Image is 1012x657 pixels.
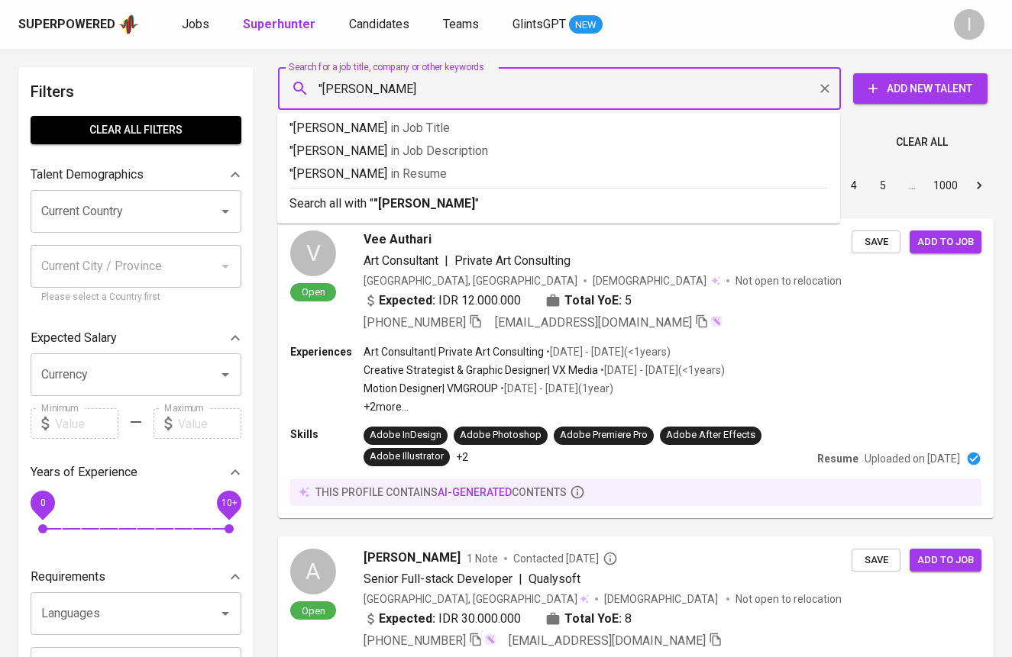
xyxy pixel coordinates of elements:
span: 1 Note [467,551,498,566]
span: in Resume [390,166,447,181]
input: Value [55,408,118,439]
button: Add to job [910,549,981,572]
span: NEW [569,18,603,33]
button: Clear [814,78,836,99]
span: [PHONE_NUMBER] [364,315,466,330]
p: Talent Demographics [31,166,144,184]
span: Vee Authari [364,230,432,249]
nav: pagination navigation [723,173,994,198]
div: A [290,549,336,594]
div: Adobe Photoshop [460,428,542,443]
p: Resume [817,451,858,466]
p: • [DATE] - [DATE] ( <1 years ) [598,362,725,378]
p: +2 [456,449,468,465]
div: Requirements [31,562,241,592]
div: … [900,178,924,193]
span: Private Art Consulting [454,253,571,268]
b: "[PERSON_NAME] [373,196,475,211]
div: V [290,230,336,276]
span: Add to job [917,552,974,569]
button: Go to page 1000 [929,173,962,198]
a: VOpenVee AuthariArt Consultant|Private Art Consulting[GEOGRAPHIC_DATA], [GEOGRAPHIC_DATA][DEMOGRA... [278,218,994,518]
span: Qualysoft [529,572,580,586]
p: Motion Designer | VMGROUP [364,381,498,396]
b: Expected: [379,291,435,310]
span: | [445,252,448,270]
a: Jobs [182,15,212,34]
img: magic_wand.svg [710,315,723,327]
p: +2 more ... [364,399,725,414]
p: this profile contains contents [315,485,567,500]
img: magic_wand.svg [484,633,496,646]
p: "[PERSON_NAME] [289,142,828,160]
span: Save [859,552,893,569]
p: Search all with " " [289,195,828,213]
span: Add New Talent [865,79,975,98]
div: Adobe After Effects [666,428,755,443]
span: AI-generated [438,486,512,498]
span: Clear All filters [43,121,229,140]
svg: By Batam recruiter [603,551,618,566]
p: Uploaded on [DATE] [865,451,960,466]
div: I [954,9,985,40]
span: [PHONE_NUMBER] [364,633,466,648]
a: Superpoweredapp logo [18,13,139,36]
button: Go to next page [967,173,991,198]
div: [GEOGRAPHIC_DATA], [GEOGRAPHIC_DATA] [364,591,589,607]
span: [DEMOGRAPHIC_DATA] [593,273,709,288]
div: Adobe Illustrator [370,449,444,464]
p: Expected Salary [31,329,117,347]
div: IDR 30.000.000 [364,610,521,628]
p: "[PERSON_NAME] [289,165,828,183]
img: app logo [118,13,139,36]
span: in Job Description [390,143,488,158]
span: Senior Full-stack Developer [364,572,512,586]
p: Not open to relocation [736,591,842,607]
span: Teams [443,17,479,31]
span: Art Consultant [364,253,438,268]
span: Add to job [917,233,974,251]
p: "[PERSON_NAME] [289,119,828,137]
a: Teams [443,15,482,34]
div: Years of Experience [31,457,241,488]
b: Superhunter [243,17,315,31]
button: Add New Talent [853,73,988,104]
a: Superhunter [243,15,318,34]
span: in Job Title [390,121,450,135]
span: GlintsGPT [512,17,566,31]
p: Skills [290,427,364,442]
span: 8 [625,610,632,628]
b: Expected: [379,610,435,628]
a: GlintsGPT NEW [512,15,603,34]
div: Adobe InDesign [370,428,441,443]
span: Open [296,604,331,617]
button: Clear All filters [31,116,241,144]
span: Contacted [DATE] [513,551,618,566]
div: Talent Demographics [31,159,241,190]
span: 0 [40,498,45,508]
p: Creative Strategist & Graphic Designer | VX Media [364,362,598,378]
div: Adobe Premiere Pro [560,428,648,443]
h6: Filters [31,79,241,104]
button: Go to page 5 [871,173,895,198]
p: Not open to relocation [736,273,842,288]
span: [DEMOGRAPHIC_DATA] [604,591,720,607]
b: Total YoE: [564,610,622,628]
span: 5 [625,291,632,310]
a: Candidates [349,15,412,34]
span: Jobs [182,17,209,31]
span: [EMAIL_ADDRESS][DOMAIN_NAME] [495,315,692,330]
span: [EMAIL_ADDRESS][DOMAIN_NAME] [509,633,706,648]
button: Open [215,201,236,222]
input: Value [178,408,241,439]
div: IDR 12.000.000 [364,291,521,310]
span: | [519,570,522,588]
span: Clear All [896,133,948,152]
span: 10+ [221,498,237,508]
span: Save [859,233,893,251]
p: Years of Experience [31,463,137,481]
button: Go to page 4 [842,173,866,198]
div: Superpowered [18,16,115,34]
button: Save [852,230,900,254]
button: Open [215,603,236,624]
